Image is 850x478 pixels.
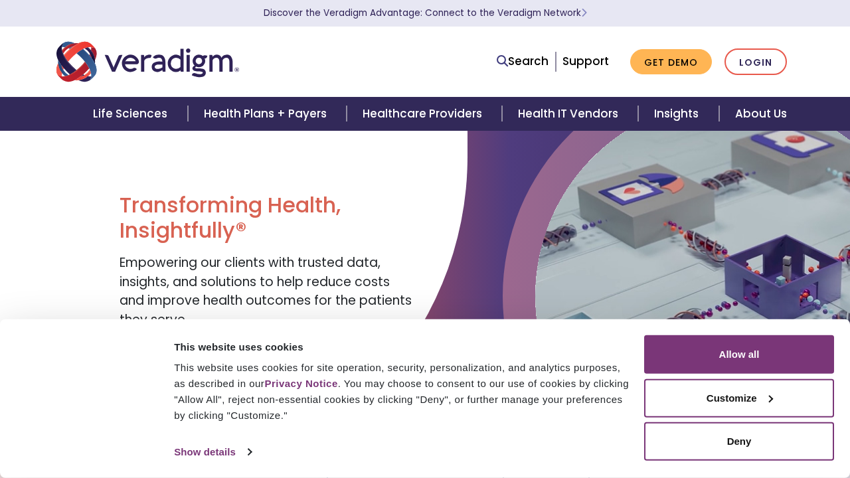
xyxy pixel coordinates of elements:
a: Discover the Veradigm Advantage: Connect to the Veradigm NetworkLearn More [264,7,587,19]
a: Healthcare Providers [347,97,502,131]
a: Get Demo [630,49,712,75]
a: Privacy Notice [264,378,337,389]
a: Login [724,48,787,76]
a: Life Sciences [77,97,187,131]
button: Allow all [644,335,834,374]
a: About Us [719,97,803,131]
img: Veradigm logo [56,40,239,84]
button: Deny [644,422,834,461]
a: Show details [174,442,251,462]
span: Learn More [581,7,587,19]
a: Insights [638,97,719,131]
button: Customize [644,378,834,417]
span: Empowering our clients with trusted data, insights, and solutions to help reduce costs and improv... [120,254,412,329]
div: This website uses cookies [174,339,629,355]
a: Support [562,53,609,69]
a: Health IT Vendors [502,97,638,131]
div: This website uses cookies for site operation, security, personalization, and analytics purposes, ... [174,360,629,424]
h1: Transforming Health, Insightfully® [120,193,415,244]
a: Health Plans + Payers [188,97,347,131]
a: Search [497,52,549,70]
